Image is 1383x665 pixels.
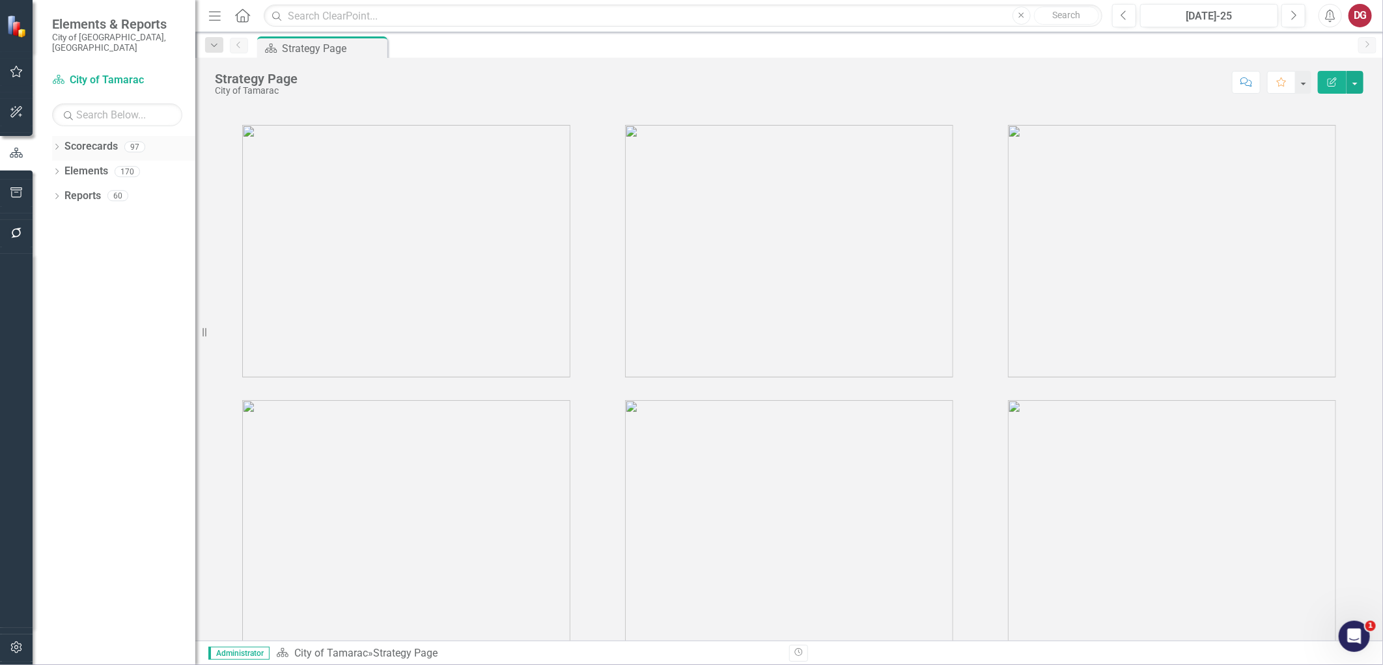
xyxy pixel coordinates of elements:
[1365,621,1376,631] span: 1
[264,5,1102,27] input: Search ClearPoint...
[208,647,270,660] span: Administrator
[52,32,182,53] small: City of [GEOGRAPHIC_DATA], [GEOGRAPHIC_DATA]
[242,125,570,377] img: tamarac1%20v3.png
[52,103,182,126] input: Search Below...
[64,164,108,179] a: Elements
[1008,125,1336,377] img: tamarac3%20v3.png
[1145,8,1274,24] div: [DATE]-25
[1339,621,1370,652] iframe: Intercom live chat
[1348,4,1372,27] button: DG
[64,139,118,154] a: Scorecards
[373,647,438,659] div: Strategy Page
[1140,4,1278,27] button: [DATE]-25
[1034,7,1099,25] button: Search
[1008,400,1336,653] img: tamarac6%20v2.png
[282,40,384,57] div: Strategy Page
[7,15,29,38] img: ClearPoint Strategy
[625,125,953,377] img: tamarac2%20v3.png
[625,400,953,653] img: tamarac5%20v2.png
[64,189,101,204] a: Reports
[215,72,298,86] div: Strategy Page
[52,73,182,88] a: City of Tamarac
[215,86,298,96] div: City of Tamarac
[115,166,140,177] div: 170
[294,647,368,659] a: City of Tamarac
[242,400,570,653] img: tamarac4%20v2.png
[1052,10,1080,20] span: Search
[52,16,182,32] span: Elements & Reports
[124,141,145,152] div: 97
[276,646,779,661] div: »
[107,191,128,202] div: 60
